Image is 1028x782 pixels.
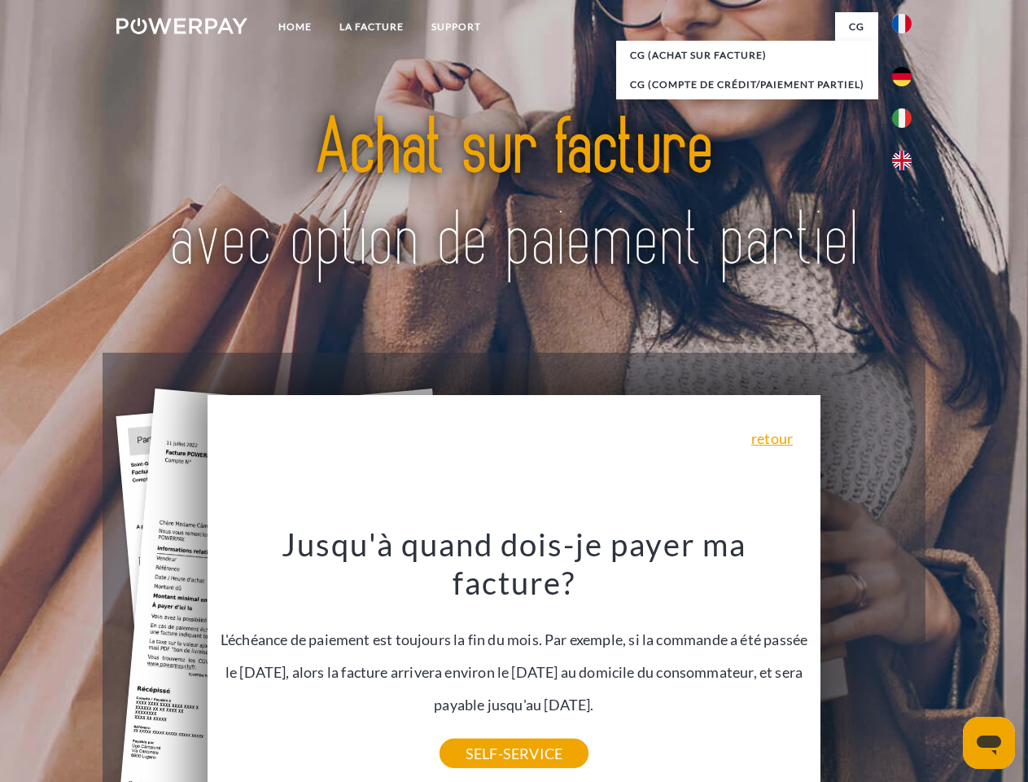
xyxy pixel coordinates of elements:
[265,12,326,42] a: Home
[217,525,811,603] h3: Jusqu'à quand dois-je payer ma facture?
[116,18,247,34] img: logo-powerpay-white.svg
[892,67,912,86] img: de
[326,12,418,42] a: LA FACTURE
[418,12,495,42] a: Support
[616,41,878,70] a: CG (achat sur facture)
[892,151,912,170] img: en
[963,717,1015,769] iframe: Button to launch messaging window
[440,739,588,768] a: SELF-SERVICE
[616,70,878,99] a: CG (Compte de crédit/paiement partiel)
[892,14,912,33] img: fr
[751,431,793,446] a: retour
[155,78,873,312] img: title-powerpay_fr.svg
[217,525,811,753] div: L'échéance de paiement est toujours la fin du mois. Par exemple, si la commande a été passée le [...
[835,12,878,42] a: CG
[892,108,912,128] img: it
